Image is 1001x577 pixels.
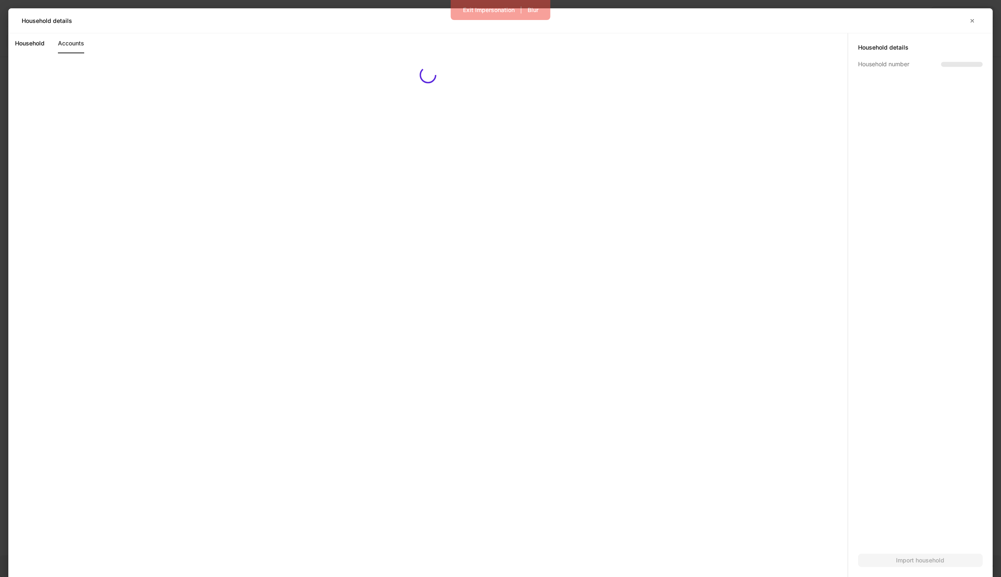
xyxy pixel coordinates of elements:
h5: Household details [22,17,72,25]
a: Household [15,33,45,53]
a: Accounts [58,33,84,53]
h5: Household details [858,43,983,52]
div: Blur [528,7,538,13]
div: Exit Impersonation [463,7,515,13]
div: Household number [858,60,936,68]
